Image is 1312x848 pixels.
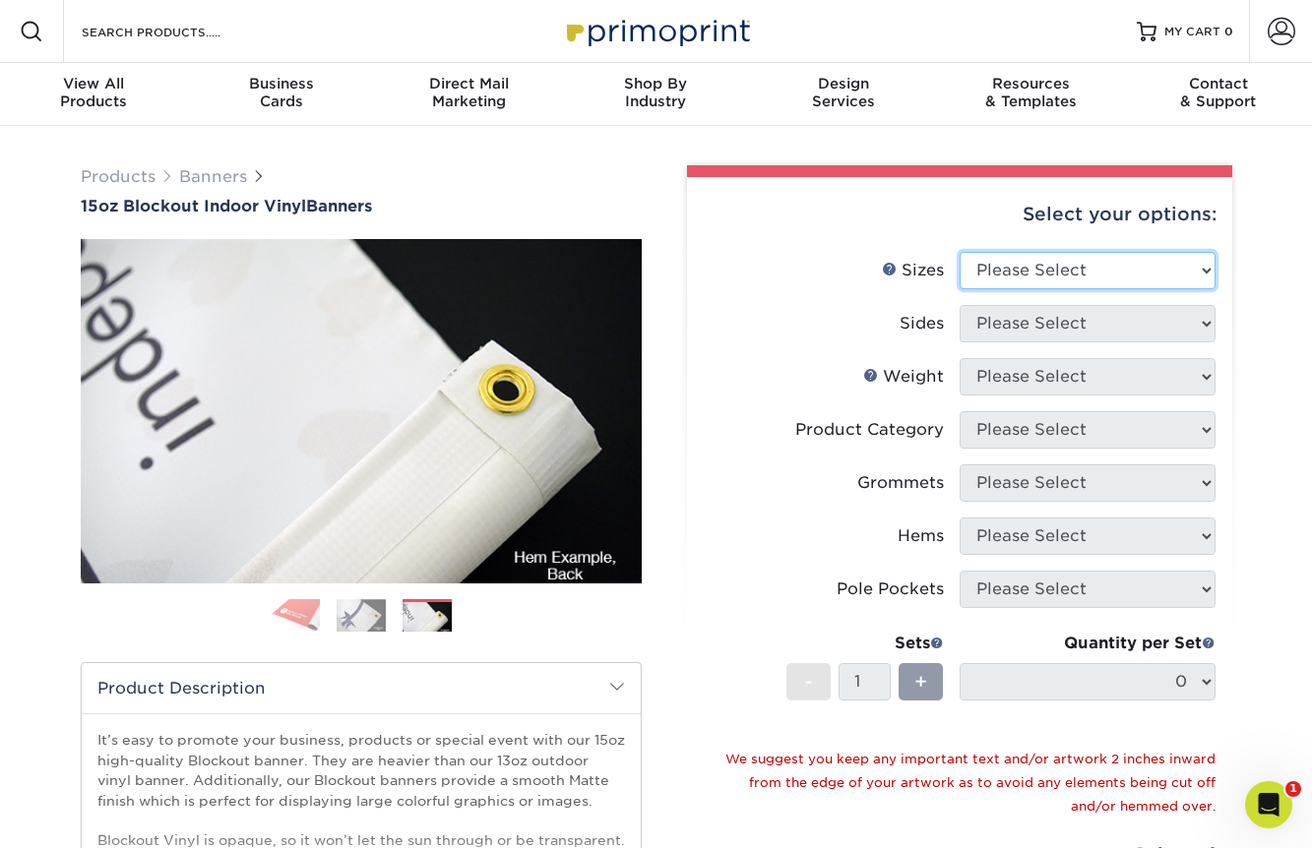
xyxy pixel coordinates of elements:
iframe: Google Customer Reviews [5,788,167,841]
h2: Product Description [82,663,641,713]
div: Product Category [795,418,944,442]
div: & Support [1125,75,1312,110]
img: Banners 02 [337,599,386,633]
span: Resources [937,75,1124,92]
div: Cards [187,75,374,110]
div: Hems [898,524,944,548]
img: Banners 03 [403,600,452,634]
img: 15oz Blockout Indoor Vinyl 03 [81,224,642,598]
a: Direct MailMarketing [375,63,562,126]
div: Weight [863,365,944,389]
div: Quantity per Set [960,632,1216,655]
div: Grommets [857,471,944,495]
div: Select your options: [703,177,1217,252]
div: Sets [786,632,944,655]
span: MY CART [1164,24,1220,40]
div: Sizes [882,259,944,282]
div: Sides [900,312,944,335]
span: 1 [1285,781,1301,797]
a: DesignServices [750,63,937,126]
iframe: Intercom live chat [1245,781,1292,828]
a: 15oz Blockout Indoor VinylBanners [81,197,642,215]
span: + [914,667,927,697]
img: Primoprint [558,10,755,52]
div: Services [750,75,937,110]
span: Design [750,75,937,92]
div: & Templates [937,75,1124,110]
img: Banners 01 [271,598,320,633]
a: BusinessCards [187,63,374,126]
input: SEARCH PRODUCTS..... [80,20,272,43]
span: Direct Mail [375,75,562,92]
span: Contact [1125,75,1312,92]
div: Marketing [375,75,562,110]
span: 15oz Blockout Indoor Vinyl [81,197,306,215]
small: We suggest you keep any important text and/or artwork 2 inches inward from the edge of your artwo... [725,752,1216,814]
span: - [804,667,813,697]
a: Shop ByIndustry [562,63,749,126]
div: Industry [562,75,749,110]
a: Products [81,167,156,186]
span: 0 [1224,25,1233,38]
a: Banners [179,167,247,186]
span: Shop By [562,75,749,92]
h1: Banners [81,197,642,215]
span: Business [187,75,374,92]
a: Contact& Support [1125,63,1312,126]
a: Resources& Templates [937,63,1124,126]
div: Pole Pockets [837,577,944,601]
